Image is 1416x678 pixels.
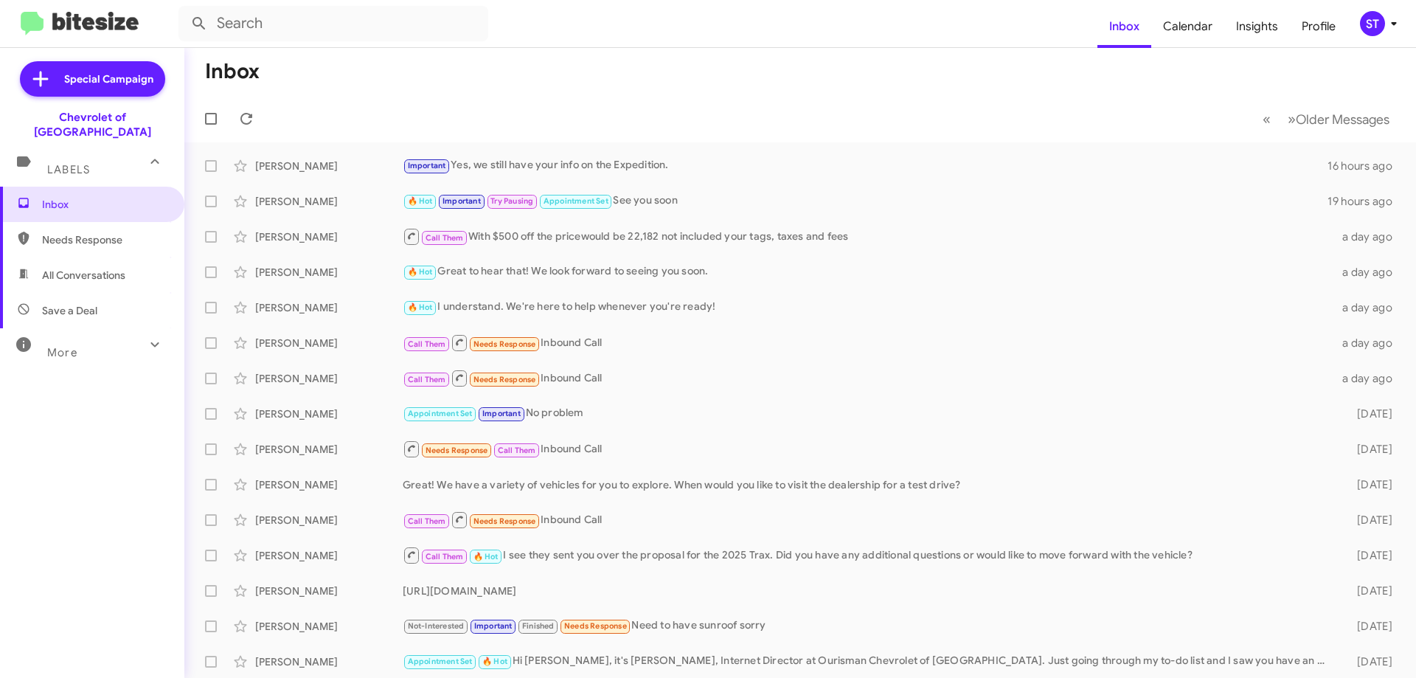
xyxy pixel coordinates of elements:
span: Important [482,409,521,418]
div: a day ago [1333,371,1404,386]
a: Profile [1290,5,1347,48]
div: No problem [403,405,1333,422]
div: [URL][DOMAIN_NAME] [403,584,1333,598]
div: [DATE] [1333,477,1404,492]
div: Great to hear that! We look forward to seeing you soon. [403,263,1333,280]
div: [DATE] [1333,619,1404,634]
span: Call Them [498,446,536,455]
h1: Inbox [205,60,260,83]
a: Special Campaign [20,61,165,97]
div: I understand. We're here to help whenever you're ready! [403,299,1333,316]
span: Labels [47,163,90,176]
span: Inbox [42,197,167,212]
span: 🔥 Hot [408,302,433,312]
span: Call Them [408,375,446,384]
div: [DATE] [1333,548,1404,563]
div: [DATE] [1333,654,1404,669]
div: [PERSON_NAME] [255,265,403,280]
div: Yes, we still have your info on the Expedition. [403,157,1327,174]
span: Special Campaign [64,72,153,86]
div: [PERSON_NAME] [255,584,403,598]
nav: Page navigation example [1254,104,1398,134]
span: Finished [522,621,555,631]
span: 🔥 Hot [482,657,507,666]
span: Save a Deal [42,303,97,318]
div: [PERSON_NAME] [255,513,403,527]
a: Inbox [1097,5,1151,48]
span: 🔥 Hot [473,552,499,561]
div: See you soon [403,193,1327,210]
div: Need to have sunroof sorry [403,618,1333,634]
span: All Conversations [42,268,125,283]
span: Important [408,161,446,170]
div: Inbound Call [403,440,1333,458]
div: [PERSON_NAME] [255,159,403,173]
span: » [1288,110,1296,128]
div: [PERSON_NAME] [255,477,403,492]
span: Needs Response [426,446,488,455]
div: I see they sent you over the proposal for the 2025 Trax. Did you have any additional questions or... [403,546,1333,564]
span: 🔥 Hot [408,267,433,277]
a: Calendar [1151,5,1224,48]
div: [PERSON_NAME] [255,407,403,421]
span: Not-Interested [408,621,465,631]
input: Search [178,6,488,41]
div: [PERSON_NAME] [255,654,403,669]
div: [DATE] [1333,407,1404,421]
div: a day ago [1333,336,1404,350]
div: [PERSON_NAME] [255,336,403,350]
button: Previous [1254,104,1280,134]
span: Important [474,621,513,631]
button: Next [1279,104,1398,134]
div: 19 hours ago [1327,194,1404,209]
span: Call Them [408,339,446,349]
div: [PERSON_NAME] [255,548,403,563]
div: [PERSON_NAME] [255,229,403,244]
div: [PERSON_NAME] [255,371,403,386]
span: 🔥 Hot [408,196,433,206]
span: Important [442,196,481,206]
div: With $500 off the pricewould be 22,182 not included your tags, taxes and fees [403,227,1333,246]
div: [PERSON_NAME] [255,300,403,315]
div: Inbound Call [403,333,1333,352]
div: [PERSON_NAME] [255,194,403,209]
span: Call Them [408,516,446,526]
span: Needs Response [473,339,536,349]
div: [PERSON_NAME] [255,442,403,457]
span: « [1263,110,1271,128]
div: Hi [PERSON_NAME], it's [PERSON_NAME], Internet Director at Ourisman Chevrolet of [GEOGRAPHIC_DATA... [403,653,1333,670]
div: a day ago [1333,265,1404,280]
a: Insights [1224,5,1290,48]
span: Try Pausing [490,196,533,206]
span: Appointment Set [408,409,473,418]
div: Great! We have a variety of vehicles for you to explore. When would you like to visit the dealers... [403,477,1333,492]
div: 16 hours ago [1327,159,1404,173]
span: Needs Response [473,375,536,384]
span: Call Them [426,233,464,243]
button: ST [1347,11,1400,36]
div: [PERSON_NAME] [255,619,403,634]
div: a day ago [1333,229,1404,244]
div: [DATE] [1333,442,1404,457]
span: Needs Response [564,621,627,631]
span: Older Messages [1296,111,1389,128]
div: a day ago [1333,300,1404,315]
div: [DATE] [1333,513,1404,527]
div: Inbound Call [403,369,1333,387]
div: [DATE] [1333,584,1404,598]
span: Call Them [426,552,464,561]
span: Appointment Set [544,196,608,206]
span: More [47,346,77,359]
span: Needs Response [473,516,536,526]
span: Appointment Set [408,657,473,666]
div: Inbound Call [403,511,1333,529]
span: Needs Response [42,232,167,247]
div: ST [1360,11,1385,36]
